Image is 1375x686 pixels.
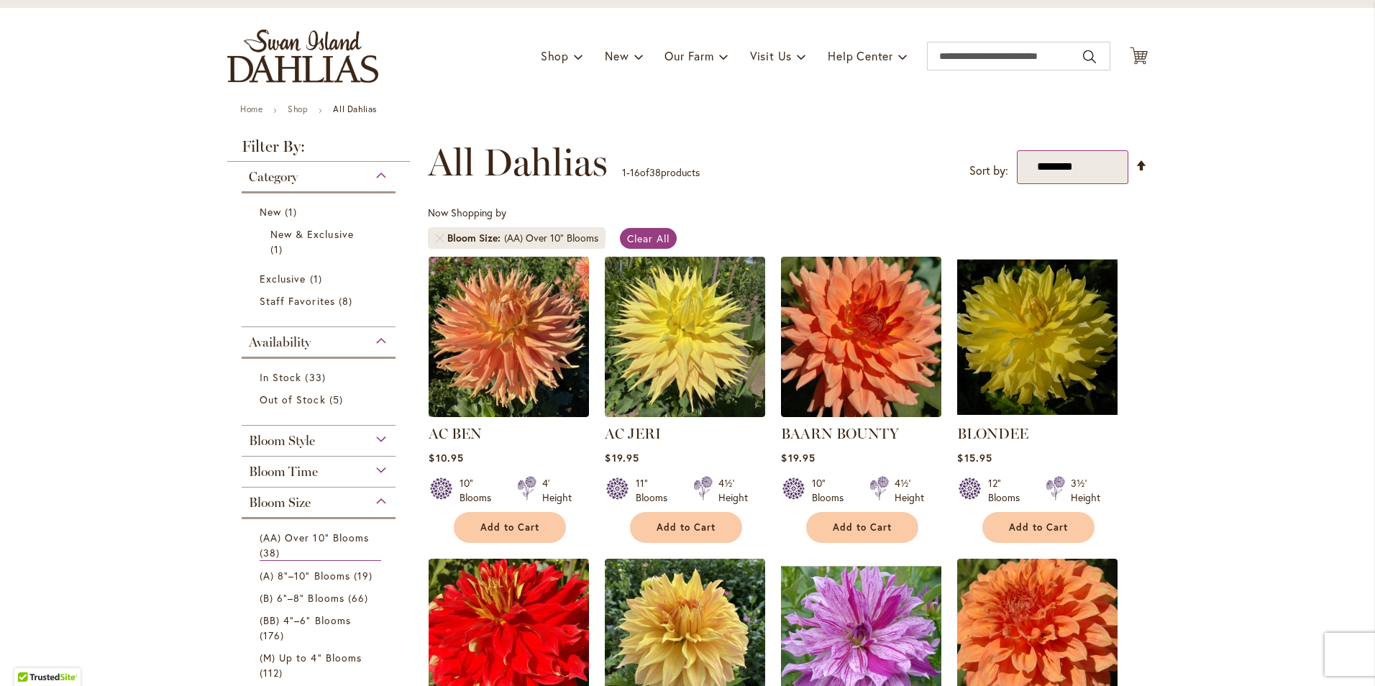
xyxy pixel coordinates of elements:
[333,104,377,114] strong: All Dahlias
[1009,521,1068,534] span: Add to Cart
[429,257,589,417] img: AC BEN
[605,48,629,63] span: New
[622,165,626,179] span: 1
[285,204,301,219] span: 1
[260,590,381,605] a: (B) 6"–8" Blooms 66
[605,451,639,465] span: $19.95
[833,521,892,534] span: Add to Cart
[249,334,311,350] span: Availability
[969,157,1008,184] label: Sort by:
[11,635,51,675] iframe: Launch Accessibility Center
[249,495,311,511] span: Bloom Size
[227,139,410,162] strong: Filter By:
[781,406,941,420] a: Baarn Bounty
[260,204,381,219] a: New
[781,425,899,442] a: BAARN BOUNTY
[260,370,301,384] span: In Stock
[988,476,1028,505] div: 12" Blooms
[828,48,893,63] span: Help Center
[260,205,281,219] span: New
[657,521,716,534] span: Add to Cart
[260,650,381,680] a: (M) Up to 4" Blooms 112
[649,165,661,179] span: 38
[622,161,700,184] p: - of products
[260,370,381,385] a: In Stock 33
[605,406,765,420] a: AC Jeri
[630,165,640,179] span: 16
[260,569,350,582] span: (A) 8"–10" Blooms
[339,293,356,308] span: 8
[260,613,381,643] a: (BB) 4"–6" Blooms 176
[620,228,677,249] a: Clear All
[664,48,713,63] span: Our Farm
[354,568,376,583] span: 19
[480,521,539,534] span: Add to Cart
[605,425,661,442] a: AC JERI
[305,370,329,385] span: 33
[249,433,315,449] span: Bloom Style
[260,628,288,643] span: 176
[1071,476,1100,505] div: 3½' Height
[718,476,748,505] div: 4½' Height
[260,665,286,680] span: 112
[270,242,286,257] span: 1
[957,451,992,465] span: $15.95
[812,476,852,505] div: 10" Blooms
[260,568,381,583] a: (A) 8"–10" Blooms 19
[957,257,1118,417] img: Blondee
[260,591,344,605] span: (B) 6"–8" Blooms
[429,451,463,465] span: $10.95
[270,227,370,257] a: New &amp; Exclusive
[627,232,670,245] span: Clear All
[630,512,742,543] button: Add to Cart
[260,531,369,544] span: (AA) Over 10" Blooms
[636,476,676,505] div: 11" Blooms
[428,206,506,219] span: Now Shopping by
[227,29,378,83] a: store logo
[260,294,335,308] span: Staff Favorites
[260,271,381,286] a: Exclusive
[329,392,347,407] span: 5
[806,512,918,543] button: Add to Cart
[605,257,765,417] img: AC Jeri
[260,272,306,285] span: Exclusive
[781,257,941,417] img: Baarn Bounty
[260,393,326,406] span: Out of Stock
[957,406,1118,420] a: Blondee
[750,48,792,63] span: Visit Us
[428,141,608,184] span: All Dahlias
[260,613,351,627] span: (BB) 4"–6" Blooms
[982,512,1095,543] button: Add to Cart
[447,231,504,245] span: Bloom Size
[429,406,589,420] a: AC BEN
[260,530,381,561] a: (AA) Over 10" Blooms 38
[542,476,572,505] div: 4' Height
[310,271,326,286] span: 1
[895,476,924,505] div: 4½' Height
[240,104,262,114] a: Home
[348,590,372,605] span: 66
[504,231,598,245] div: (AA) Over 10" Blooms
[460,476,500,505] div: 10" Blooms
[541,48,569,63] span: Shop
[435,234,444,242] a: Remove Bloom Size (AA) Over 10" Blooms
[249,169,298,185] span: Category
[260,293,381,308] a: Staff Favorites
[260,651,362,664] span: (M) Up to 4" Blooms
[429,425,482,442] a: AC BEN
[270,227,354,241] span: New & Exclusive
[260,545,283,560] span: 38
[957,425,1028,442] a: BLONDEE
[781,451,815,465] span: $19.95
[288,104,308,114] a: Shop
[260,392,381,407] a: Out of Stock 5
[454,512,566,543] button: Add to Cart
[249,464,318,480] span: Bloom Time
